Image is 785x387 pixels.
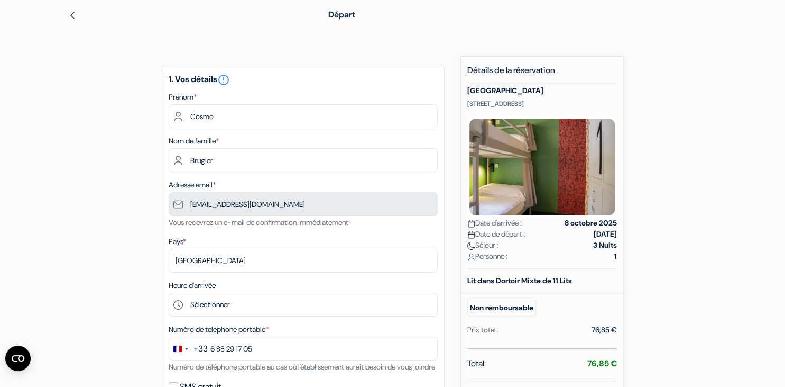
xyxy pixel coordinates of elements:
[467,357,486,370] span: Total:
[169,104,438,128] input: Entrez votre prénom
[5,346,31,371] button: Ouvrir le widget CMP
[467,251,507,262] span: Personne :
[169,192,438,216] input: Entrer adresse e-mail
[169,179,216,191] label: Adresse email
[565,218,617,229] strong: 8 octobre 2025
[592,325,617,336] div: 76,85 €
[169,337,208,360] button: Change country, selected France (+33)
[614,251,617,262] strong: 1
[193,343,208,355] div: +33
[169,280,216,291] label: Heure d'arrivée
[169,362,435,372] small: Numéro de téléphone portable au cas où l'établissement aurait besoin de vous joindre
[328,9,355,20] span: Départ
[68,11,77,20] img: left_arrow.svg
[169,92,197,103] label: Prénom
[467,300,536,316] small: Non remboursable
[587,358,617,369] strong: 76,85 €
[169,236,186,247] label: Pays
[467,253,475,261] img: user_icon.svg
[169,337,438,361] input: 6 12 34 56 78
[593,240,617,251] strong: 3 Nuits
[467,242,475,250] img: moon.svg
[169,218,348,227] small: Vous recevrez un e-mail de confirmation immédiatement
[467,100,617,108] p: [STREET_ADDRESS]
[217,74,230,85] a: error_outline
[467,220,475,228] img: calendar.svg
[594,229,617,240] strong: [DATE]
[217,74,230,86] i: error_outline
[467,229,525,240] span: Date de départ :
[467,218,522,229] span: Date d'arrivée :
[169,324,269,335] label: Numéro de telephone portable
[169,74,438,86] h5: 1. Vos détails
[467,276,572,285] b: Lit dans Dortoir Mixte de 11 Lits
[467,65,617,82] h5: Détails de la réservation
[467,240,498,251] span: Séjour :
[467,86,617,95] h5: [GEOGRAPHIC_DATA]
[169,136,219,147] label: Nom de famille
[467,325,499,336] div: Prix total :
[169,148,438,172] input: Entrer le nom de famille
[467,231,475,239] img: calendar.svg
